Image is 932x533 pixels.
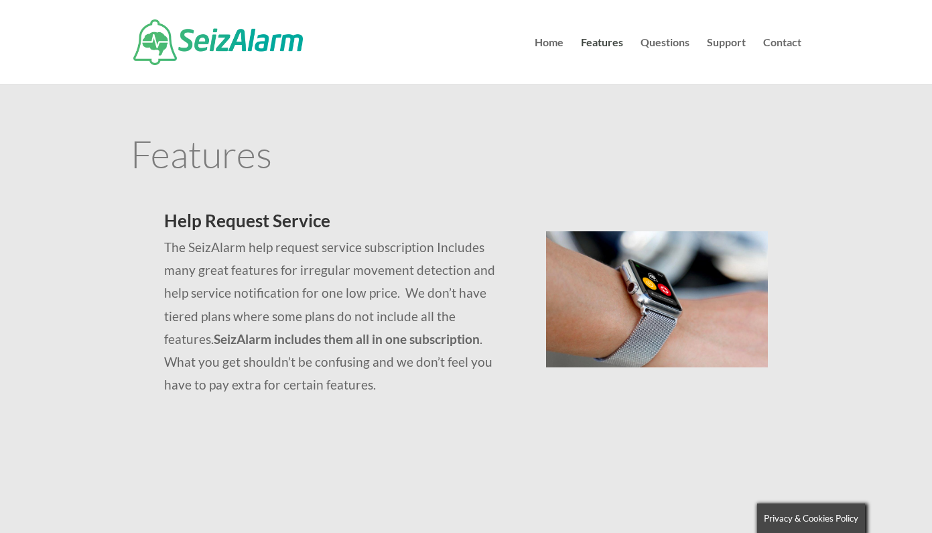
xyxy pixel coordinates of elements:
h2: Help Request Service [164,212,513,236]
a: Features [581,38,623,84]
a: Home [535,38,563,84]
a: Contact [763,38,801,84]
a: Support [707,38,746,84]
p: The SeizAlarm help request service subscription Includes many great features for irregular moveme... [164,236,513,396]
strong: SeizAlarm includes them all in one subscription [214,331,480,347]
img: SeizAlarm [133,19,303,65]
h1: Features [131,135,801,179]
a: Questions [641,38,689,84]
iframe: Help widget launcher [813,481,917,518]
span: Privacy & Cookies Policy [764,513,858,524]
img: seizalarm-on-wrist [546,231,768,367]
